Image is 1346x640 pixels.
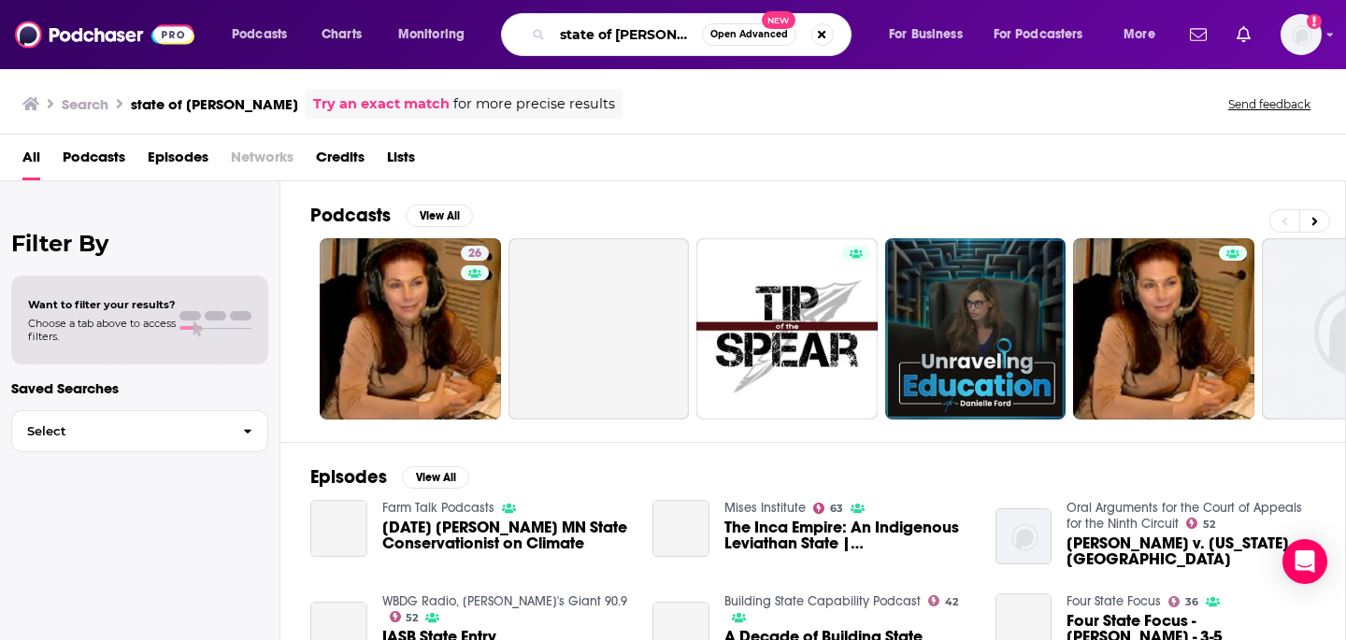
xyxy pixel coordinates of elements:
[1281,14,1322,55] span: Logged in as teisenbe
[310,500,367,557] a: 8-23-22 Troy Daniell MN State Conservationist on Climate
[11,379,268,397] p: Saved Searches
[1186,518,1215,529] a: 52
[710,30,788,39] span: Open Advanced
[131,95,298,113] h3: state of [PERSON_NAME]
[1223,96,1316,112] button: Send feedback
[382,519,631,551] a: 8-23-22 Troy Daniell MN State Conservationist on Climate
[724,519,973,551] span: The Inca Empire: An Indigenous Leviathan State | [PERSON_NAME]
[232,21,287,48] span: Podcasts
[28,298,176,311] span: Want to filter your results?
[552,20,702,50] input: Search podcasts, credits, & more...
[1067,535,1315,567] span: [PERSON_NAME] v. [US_STATE][GEOGRAPHIC_DATA]
[1203,520,1215,529] span: 52
[468,245,481,263] span: 26
[382,593,627,609] a: WBDG Radio, Indy's Giant 90.9
[402,466,469,489] button: View All
[1067,500,1302,532] a: Oral Arguments for the Court of Appeals for the Ninth Circuit
[63,142,125,180] a: Podcasts
[945,598,958,606] span: 42
[309,20,373,50] a: Charts
[1168,596,1198,607] a: 36
[322,21,362,48] span: Charts
[22,142,40,180] a: All
[1281,14,1322,55] img: User Profile
[310,465,469,489] a: EpisodesView All
[398,21,465,48] span: Monitoring
[382,519,631,551] span: [DATE] [PERSON_NAME] MN State Conservationist on Climate
[310,204,473,227] a: PodcastsView All
[390,611,419,622] a: 52
[310,204,391,227] h2: Podcasts
[316,142,365,180] a: Credits
[1229,19,1258,50] a: Show notifications dropdown
[830,505,843,513] span: 63
[519,13,869,56] div: Search podcasts, credits, & more...
[219,20,311,50] button: open menu
[1282,539,1327,584] div: Open Intercom Messenger
[1110,20,1179,50] button: open menu
[1067,535,1315,567] a: Danielle Pranger v. Oregon State University
[12,425,228,437] span: Select
[1067,593,1161,609] a: Four State Focus
[813,503,843,514] a: 63
[1281,14,1322,55] button: Show profile menu
[310,465,387,489] h2: Episodes
[1185,598,1198,606] span: 36
[406,614,418,622] span: 52
[387,142,415,180] a: Lists
[702,23,796,46] button: Open AdvancedNew
[148,142,208,180] a: Episodes
[320,238,501,420] a: 26
[231,142,294,180] span: Networks
[382,500,494,516] a: Farm Talk Podcasts
[928,595,958,606] a: 42
[15,17,194,52] img: Podchaser - Follow, Share and Rate Podcasts
[406,205,473,227] button: View All
[461,246,489,261] a: 26
[1124,21,1155,48] span: More
[724,593,921,609] a: Building State Capability Podcast
[724,500,806,516] a: Mises Institute
[1307,14,1322,29] svg: Add a profile image
[385,20,489,50] button: open menu
[28,317,176,343] span: Choose a tab above to access filters.
[889,21,963,48] span: For Business
[981,20,1110,50] button: open menu
[11,230,268,257] h2: Filter By
[453,93,615,115] span: for more precise results
[876,20,986,50] button: open menu
[11,410,268,452] button: Select
[762,11,795,29] span: New
[994,21,1083,48] span: For Podcasters
[1182,19,1214,50] a: Show notifications dropdown
[652,500,709,557] a: The Inca Empire: An Indigenous Leviathan State | Daniella Bassi
[62,95,108,113] h3: Search
[313,93,450,115] a: Try an exact match
[724,519,973,551] a: The Inca Empire: An Indigenous Leviathan State | Daniella Bassi
[995,508,1052,565] img: Danielle Pranger v. Oregon State University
